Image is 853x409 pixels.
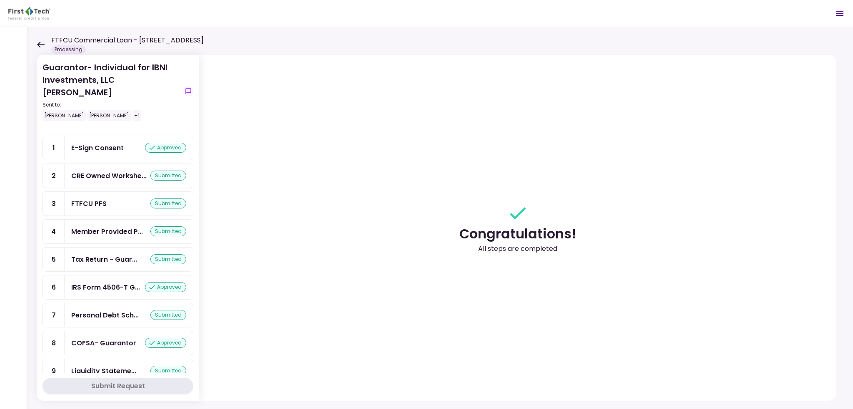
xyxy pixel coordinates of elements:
[150,226,186,236] div: submitted
[71,226,143,237] div: Member Provided PFS
[42,136,193,160] a: 1E-Sign Consentapproved
[42,378,193,394] button: Submit Request
[43,136,65,160] div: 1
[43,220,65,243] div: 4
[51,35,204,45] h1: FTFCU Commercial Loan - [STREET_ADDRESS]
[42,110,86,121] div: [PERSON_NAME]
[71,171,147,181] div: CRE Owned Worksheet
[43,164,65,188] div: 2
[145,282,186,292] div: approved
[42,359,193,383] a: 9Liquidity Statements - Guarantorsubmitted
[71,282,140,292] div: IRS Form 4506-T Guarantor
[145,143,186,153] div: approved
[42,101,180,109] div: Sent to:
[830,3,850,23] button: Open menu
[43,275,65,299] div: 6
[459,224,576,244] div: Congratulations!
[71,338,136,348] div: COFSA- Guarantor
[183,86,193,96] button: show-messages
[43,192,65,216] div: 3
[42,164,193,188] a: 2CRE Owned Worksheetsubmitted
[43,248,65,271] div: 5
[71,143,124,153] div: E-Sign Consent
[42,303,193,327] a: 7Personal Debt Schedulesubmitted
[145,338,186,348] div: approved
[478,244,557,254] div: All steps are completed
[132,110,141,121] div: +1
[71,254,137,265] div: Tax Return - Guarantor
[150,366,186,376] div: submitted
[51,45,86,54] div: Processing
[87,110,131,121] div: [PERSON_NAME]
[71,198,107,209] div: FTFCU PFS
[42,191,193,216] a: 3FTFCU PFSsubmitted
[42,61,180,121] div: Guarantor- Individual for IBNI Investments, LLC [PERSON_NAME]
[43,359,65,383] div: 9
[43,331,65,355] div: 8
[150,310,186,320] div: submitted
[150,171,186,181] div: submitted
[150,254,186,264] div: submitted
[150,198,186,208] div: submitted
[71,366,136,376] div: Liquidity Statements - Guarantor
[71,310,139,320] div: Personal Debt Schedule
[42,247,193,272] a: 5Tax Return - Guarantorsubmitted
[8,7,50,20] img: Partner icon
[42,275,193,300] a: 6IRS Form 4506-T Guarantorapproved
[42,219,193,244] a: 4Member Provided PFSsubmitted
[42,331,193,355] a: 8COFSA- Guarantorapproved
[43,303,65,327] div: 7
[91,381,145,391] div: Submit Request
